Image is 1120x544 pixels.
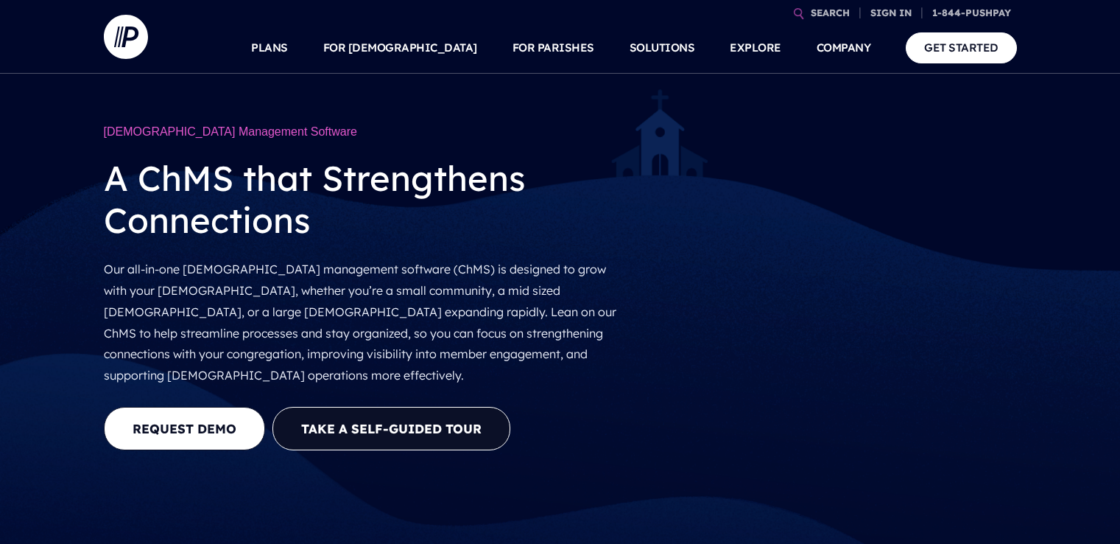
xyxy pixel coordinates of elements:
[104,118,627,146] h1: [DEMOGRAPHIC_DATA] Management Software
[104,146,627,253] h2: A ChMS that Strengthens Connections
[817,22,871,74] a: COMPANY
[104,407,265,450] a: REQUEST DEMO
[630,22,695,74] a: SOLUTIONS
[906,32,1017,63] a: GET STARTED
[323,22,477,74] a: FOR [DEMOGRAPHIC_DATA]
[513,22,594,74] a: FOR PARISHES
[272,407,510,450] button: Take a Self-guided Tour
[104,253,627,392] p: Our all-in-one [DEMOGRAPHIC_DATA] management software (ChMS) is designed to grow with your [DEMOG...
[251,22,288,74] a: PLANS
[730,22,781,74] a: EXPLORE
